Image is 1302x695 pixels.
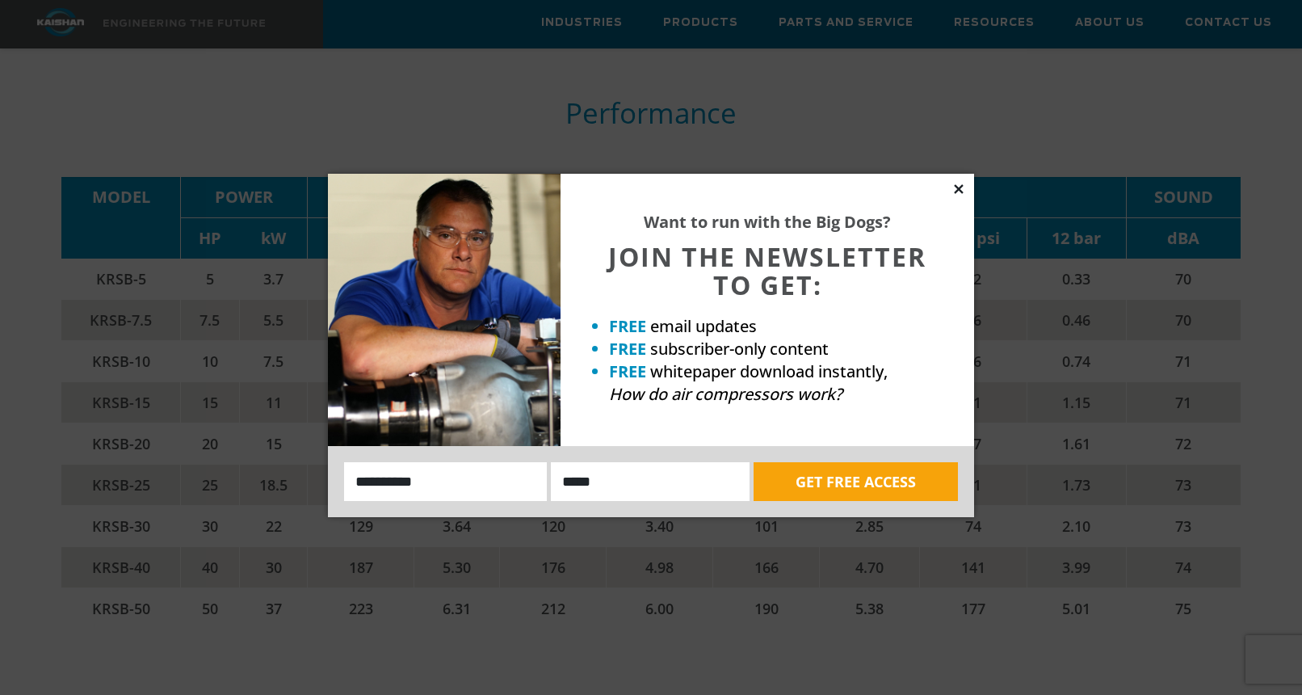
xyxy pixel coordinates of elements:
[609,338,646,360] strong: FREE
[551,462,750,501] input: Email
[650,315,757,337] span: email updates
[609,360,646,382] strong: FREE
[344,462,547,501] input: Name:
[609,315,646,337] strong: FREE
[754,462,958,501] button: GET FREE ACCESS
[951,182,966,196] button: Close
[608,239,926,302] span: JOIN THE NEWSLETTER TO GET:
[644,211,891,233] strong: Want to run with the Big Dogs?
[650,360,888,382] span: whitepaper download instantly,
[609,383,842,405] em: How do air compressors work?
[650,338,829,360] span: subscriber-only content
